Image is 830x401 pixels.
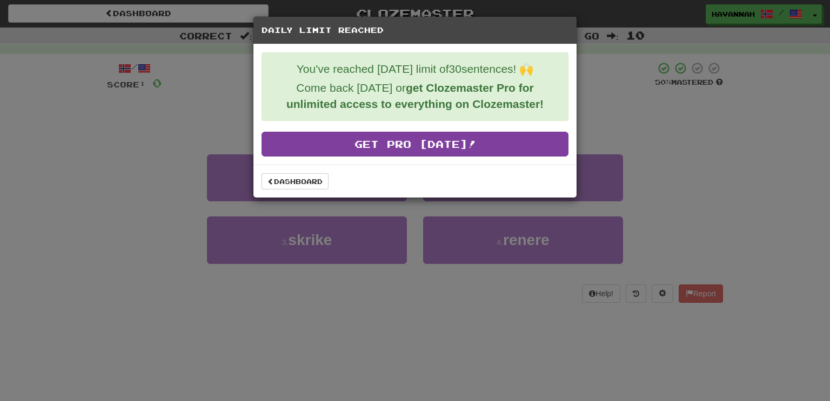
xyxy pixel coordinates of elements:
[262,25,568,36] h5: Daily Limit Reached
[270,80,560,112] p: Come back [DATE] or
[262,173,329,189] a: Dashboard
[270,61,560,77] p: You've reached [DATE] limit of 30 sentences! 🙌
[262,132,568,157] a: Get Pro [DATE]!
[286,81,544,110] strong: get Clozemaster Pro for unlimited access to everything on Clozemaster!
